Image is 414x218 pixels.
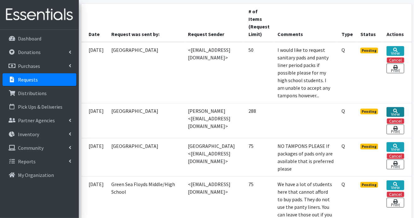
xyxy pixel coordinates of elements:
td: [GEOGRAPHIC_DATA] <[EMAIL_ADDRESS][DOMAIN_NAME]> [184,138,245,176]
a: Print [387,64,404,73]
th: Comments [274,4,338,42]
td: [GEOGRAPHIC_DATA] [108,138,184,176]
p: Dashboard [18,35,41,42]
p: Reports [18,158,36,165]
th: # of Items (Request Limit) [245,4,274,42]
p: Donations [18,49,41,55]
abbr: Quantity [341,181,345,187]
button: Cancel [387,154,404,159]
td: [DATE] [81,42,108,103]
p: Pick Ups & Deliveries [18,104,62,110]
td: <[EMAIL_ADDRESS][DOMAIN_NAME]> [184,42,245,103]
span: Pending [360,144,378,149]
a: View [387,142,404,152]
a: Print [387,124,404,134]
a: View [387,46,404,56]
span: Pending [360,109,378,114]
a: Purchases [3,60,76,72]
p: Inventory [18,131,39,137]
a: Dashboard [3,32,76,45]
a: Pick Ups & Deliveries [3,100,76,113]
a: My Organization [3,169,76,181]
th: Date [81,4,108,42]
a: Donations [3,46,76,58]
p: Partner Agencies [18,117,55,124]
img: HumanEssentials [3,4,76,25]
td: [GEOGRAPHIC_DATA] [108,42,184,103]
abbr: Quantity [341,143,345,149]
p: Distributions [18,90,47,96]
p: Requests [18,76,38,83]
abbr: Quantity [341,47,345,53]
abbr: Quantity [341,108,345,114]
td: [GEOGRAPHIC_DATA] [108,103,184,138]
a: Distributions [3,87,76,100]
td: [DATE] [81,103,108,138]
button: Cancel [387,58,404,63]
a: Reports [3,155,76,168]
button: Cancel [387,192,404,197]
td: 75 [245,138,274,176]
a: View [387,107,404,117]
th: Request Sender [184,4,245,42]
td: NO TAMPONS PLEASE If packages of pads only are available that is preferred please [274,138,338,176]
a: Partner Agencies [3,114,76,127]
a: Community [3,142,76,154]
p: My Organization [18,172,54,178]
span: Pending [360,48,378,53]
p: Purchases [18,63,40,69]
td: [PERSON_NAME] <[EMAIL_ADDRESS][DOMAIN_NAME]> [184,103,245,138]
p: Community [18,145,44,151]
span: Pending [360,182,378,188]
a: Inventory [3,128,76,141]
a: View [387,180,404,190]
td: [DATE] [81,138,108,176]
td: 50 [245,42,274,103]
a: Print [387,160,404,169]
th: Actions [383,4,411,42]
td: I would like to request sanitary pads and panty liner period packs if possible please for my high... [274,42,338,103]
td: 288 [245,103,274,138]
a: Print [387,198,404,208]
button: Cancel [387,118,404,124]
th: Status [357,4,383,42]
a: Requests [3,73,76,86]
th: Request was sent by: [108,4,184,42]
th: Type [338,4,357,42]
